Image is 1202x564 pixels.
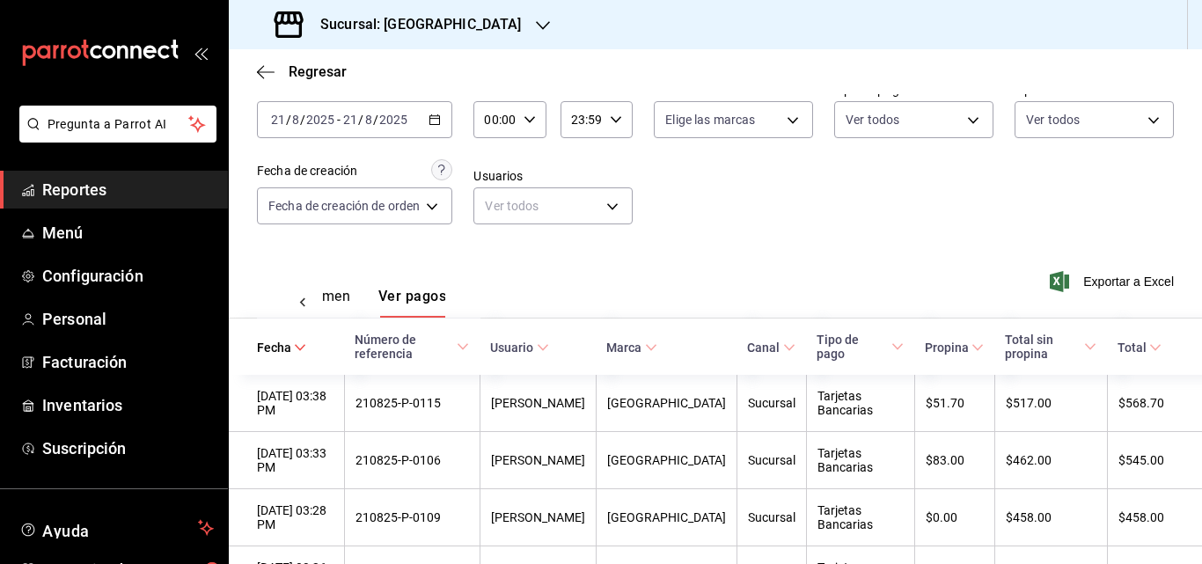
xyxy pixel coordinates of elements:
[42,307,214,331] span: Personal
[491,396,585,410] div: [PERSON_NAME]
[305,113,335,127] input: ----
[378,288,446,318] button: Ver pagos
[364,113,373,127] input: --
[378,113,408,127] input: ----
[268,288,393,318] div: navigation tabs
[1006,510,1096,524] div: $458.00
[300,113,305,127] span: /
[358,113,363,127] span: /
[1118,396,1174,410] div: $568.70
[337,113,341,127] span: -
[289,63,347,80] span: Regresar
[355,453,470,467] div: 210825-P-0106
[194,46,208,60] button: open_drawer_menu
[1053,271,1174,292] button: Exportar a Excel
[1118,510,1174,524] div: $458.00
[257,63,347,80] button: Regresar
[257,446,333,474] div: [DATE] 03:33 PM
[270,113,286,127] input: --
[491,453,585,467] div: [PERSON_NAME]
[42,517,191,538] span: Ayuda
[473,187,633,224] div: Ver todos
[373,113,378,127] span: /
[748,396,795,410] div: Sucursal
[291,113,300,127] input: --
[257,162,357,180] div: Fecha de creación
[817,503,904,531] div: Tarjetas Bancarias
[257,341,306,355] span: Fecha
[1026,111,1080,128] span: Ver todos
[12,128,216,146] a: Pregunta a Parrot AI
[42,436,214,460] span: Suscripción
[42,393,214,417] span: Inventarios
[926,396,984,410] div: $51.70
[42,178,214,201] span: Reportes
[607,453,726,467] div: [GEOGRAPHIC_DATA]
[817,446,904,474] div: Tarjetas Bancarias
[561,84,633,96] label: Hora fin
[342,113,358,127] input: --
[355,510,470,524] div: 210825-P-0109
[926,453,984,467] div: $83.00
[1006,396,1096,410] div: $517.00
[606,341,656,355] span: Marca
[355,333,470,361] span: Número de referencia
[48,115,189,134] span: Pregunta a Parrot AI
[19,106,216,143] button: Pregunta a Parrot AI
[42,350,214,374] span: Facturación
[926,510,984,524] div: $0.00
[846,111,899,128] span: Ver todos
[286,113,291,127] span: /
[257,503,333,531] div: [DATE] 03:28 PM
[473,170,633,182] label: Usuarios
[268,197,420,215] span: Fecha de creación de orden
[748,510,795,524] div: Sucursal
[491,510,585,524] div: [PERSON_NAME]
[42,264,214,288] span: Configuración
[1118,341,1162,355] span: Total
[1005,333,1096,361] span: Total sin propina
[607,510,726,524] div: [GEOGRAPHIC_DATA]
[257,389,333,417] div: [DATE] 03:38 PM
[817,333,904,361] span: Tipo de pago
[665,111,755,128] span: Elige las marcas
[607,396,726,410] div: [GEOGRAPHIC_DATA]
[925,341,984,355] span: Propina
[817,389,904,417] div: Tarjetas Bancarias
[42,221,214,245] span: Menú
[747,341,795,355] span: Canal
[748,453,795,467] div: Sucursal
[1118,453,1174,467] div: $545.00
[306,14,522,35] h3: Sucursal: [GEOGRAPHIC_DATA]
[473,84,546,96] label: Hora inicio
[257,84,452,96] label: Fecha
[490,341,548,355] span: Usuario
[355,396,470,410] div: 210825-P-0115
[1006,453,1096,467] div: $462.00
